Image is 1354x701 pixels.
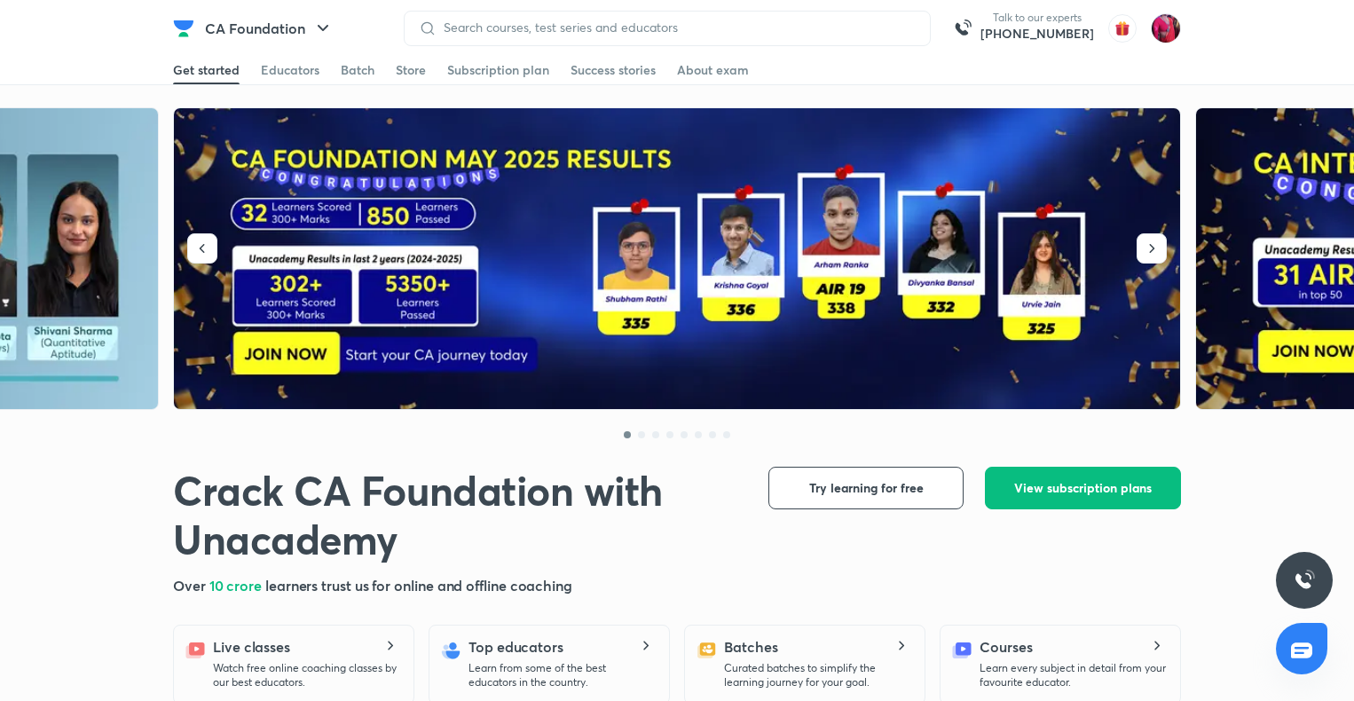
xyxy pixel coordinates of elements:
[447,61,549,79] div: Subscription plan
[213,661,399,689] p: Watch free online coaching classes by our best educators.
[265,576,572,595] span: learners trust us for online and offline coaching
[980,661,1166,689] p: Learn every subject in detail from your favourite educator.
[468,636,563,658] h5: Top educators
[724,661,910,689] p: Curated batches to simplify the learning journey for your goal.
[980,636,1032,658] h5: Courses
[173,18,194,39] img: Company Logo
[261,61,319,79] div: Educators
[980,25,1094,43] a: [PHONE_NUMBER]
[724,636,777,658] h5: Batches
[261,56,319,84] a: Educators
[173,61,240,79] div: Get started
[980,11,1094,25] p: Talk to our experts
[447,56,549,84] a: Subscription plan
[1151,13,1181,43] img: Anushka Gupta
[571,61,656,79] div: Success stories
[945,11,980,46] img: call-us
[341,56,374,84] a: Batch
[985,467,1181,509] button: View subscription plans
[396,56,426,84] a: Store
[1014,479,1152,497] span: View subscription plans
[468,661,655,689] p: Learn from some of the best educators in the country.
[341,61,374,79] div: Batch
[768,467,964,509] button: Try learning for free
[437,20,916,35] input: Search courses, test series and educators
[809,479,924,497] span: Try learning for free
[173,576,209,595] span: Over
[1108,14,1137,43] img: avatar
[677,61,749,79] div: About exam
[571,56,656,84] a: Success stories
[1294,570,1315,591] img: ttu
[194,11,344,46] button: CA Foundation
[173,56,240,84] a: Get started
[677,56,749,84] a: About exam
[173,467,740,564] h1: Crack CA Foundation with Unacademy
[209,576,265,595] span: 10 crore
[213,636,290,658] h5: Live classes
[396,61,426,79] div: Store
